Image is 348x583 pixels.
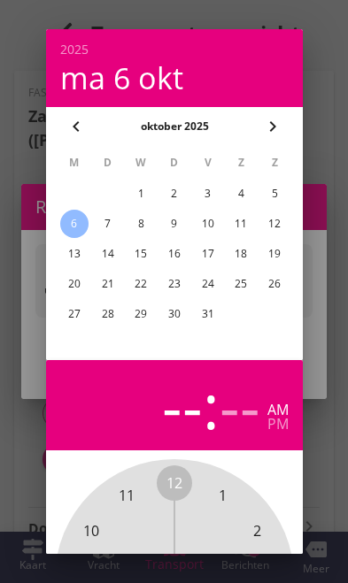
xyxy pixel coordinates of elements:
[127,210,155,238] button: 8
[83,520,99,541] span: 10
[193,270,221,298] button: 24
[93,240,121,268] button: 14
[253,520,261,541] span: 2
[227,180,255,208] button: 4
[159,210,188,238] button: 9
[225,148,257,178] th: Z
[159,270,188,298] button: 23
[127,270,155,298] button: 22
[119,485,135,506] span: 11
[227,270,255,298] button: 25
[127,240,155,268] button: 15
[267,403,289,417] div: am
[91,148,123,178] th: D
[60,43,289,56] div: 2025
[260,240,289,268] button: 19
[162,374,203,436] div: --
[127,180,155,208] button: 1
[203,374,220,436] span: :
[125,148,157,178] th: W
[193,300,221,328] button: 31
[66,116,87,137] i: chevron_left
[159,148,190,178] th: D
[93,300,121,328] button: 28
[166,472,182,494] span: 12
[58,148,90,178] th: M
[193,240,221,268] button: 17
[93,270,121,298] button: 21
[220,374,260,436] div: --
[218,485,226,506] span: 1
[59,210,88,238] button: 6
[159,240,188,268] button: 16
[93,210,121,238] button: 7
[127,300,155,328] button: 29
[159,300,188,328] button: 30
[60,63,289,93] div: ma 6 okt
[59,270,88,298] button: 20
[267,417,289,431] div: pm
[59,300,88,328] button: 27
[260,210,289,238] button: 12
[262,116,283,137] i: chevron_right
[259,148,290,178] th: Z
[227,240,255,268] button: 18
[227,210,255,238] button: 11
[159,180,188,208] button: 2
[135,113,213,140] button: oktober 2025
[193,180,221,208] button: 3
[260,180,289,208] button: 5
[59,240,88,268] button: 13
[193,210,221,238] button: 10
[191,148,223,178] th: V
[260,270,289,298] button: 26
